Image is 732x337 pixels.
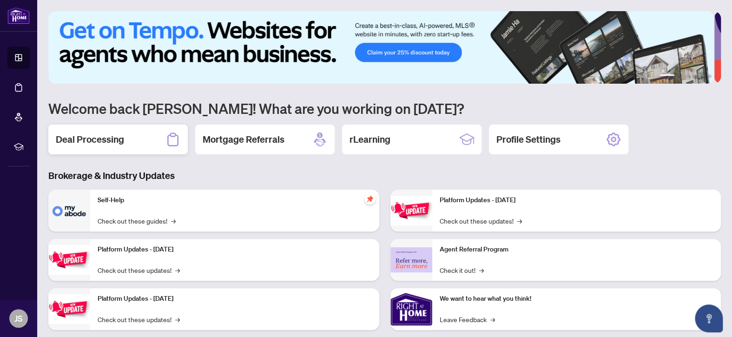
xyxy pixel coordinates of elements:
[390,196,432,225] img: Platform Updates - June 23, 2025
[203,133,284,146] h2: Mortgage Referrals
[48,245,90,274] img: Platform Updates - September 16, 2025
[708,74,712,78] button: 6
[390,247,432,273] img: Agent Referral Program
[440,265,484,275] a: Check it out!→
[98,195,372,205] p: Self-Help
[7,7,30,24] img: logo
[14,312,23,325] span: JS
[496,133,561,146] h2: Profile Settings
[659,74,674,78] button: 1
[693,74,697,78] button: 4
[56,133,124,146] h2: Deal Processing
[48,190,90,231] img: Self-Help
[440,244,714,255] p: Agent Referral Program
[48,294,90,324] img: Platform Updates - July 21, 2025
[48,99,721,117] h1: Welcome back [PERSON_NAME]! What are you working on [DATE]?
[171,216,176,226] span: →
[350,133,390,146] h2: rLearning
[440,314,495,324] a: Leave Feedback→
[364,193,376,205] span: pushpin
[175,314,180,324] span: →
[98,244,372,255] p: Platform Updates - [DATE]
[175,265,180,275] span: →
[440,195,714,205] p: Platform Updates - [DATE]
[48,169,721,182] h3: Brokerage & Industry Updates
[98,314,180,324] a: Check out these updates!→
[479,265,484,275] span: →
[517,216,522,226] span: →
[490,314,495,324] span: →
[678,74,682,78] button: 2
[686,74,689,78] button: 3
[700,74,704,78] button: 5
[48,11,714,84] img: Slide 0
[695,304,723,332] button: Open asap
[440,294,714,304] p: We want to hear what you think!
[98,294,372,304] p: Platform Updates - [DATE]
[440,216,522,226] a: Check out these updates!→
[98,216,176,226] a: Check out these guides!→
[98,265,180,275] a: Check out these updates!→
[390,288,432,330] img: We want to hear what you think!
